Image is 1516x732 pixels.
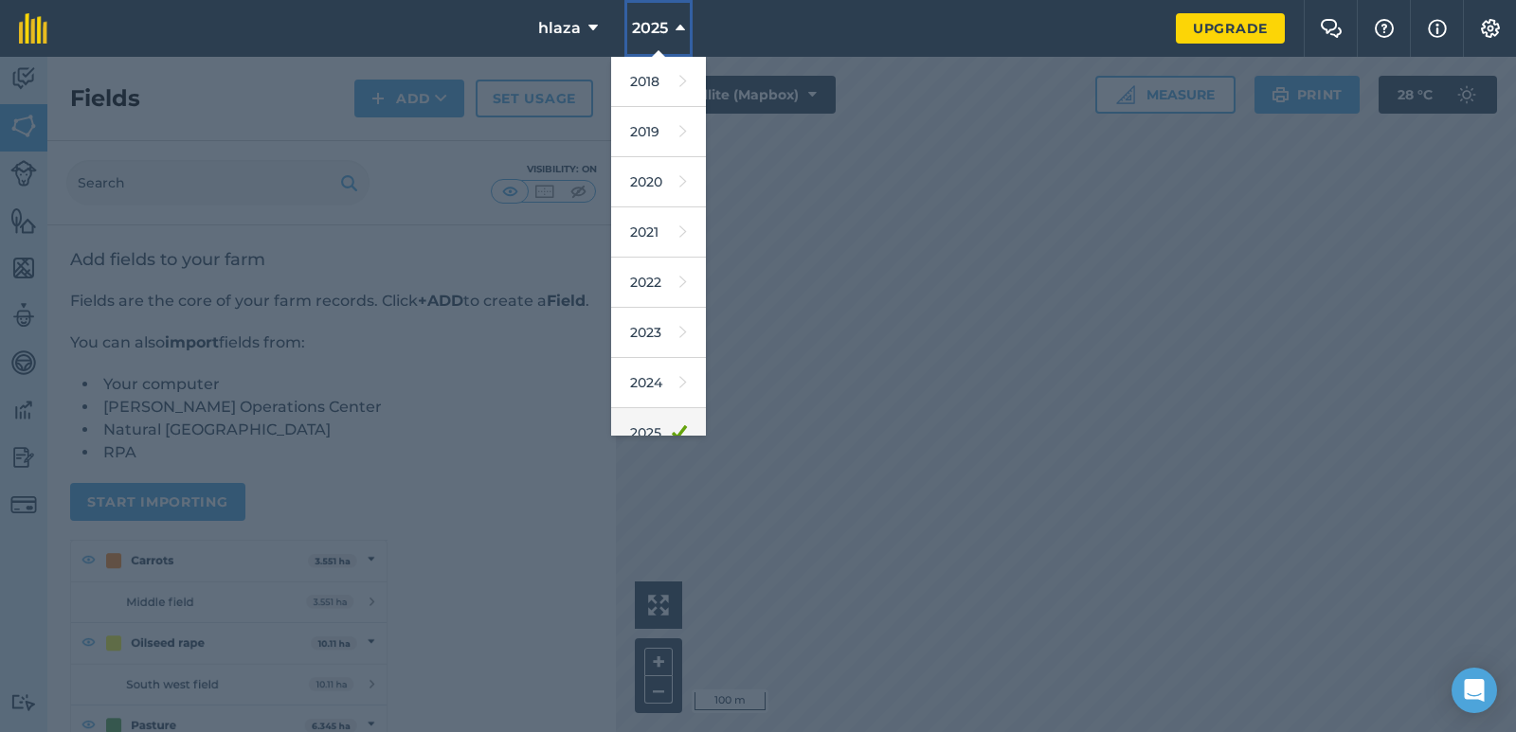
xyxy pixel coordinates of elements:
[611,408,706,458] a: 2025
[1373,19,1396,38] img: A question mark icon
[611,157,706,207] a: 2020
[1428,17,1447,40] img: svg+xml;base64,PHN2ZyB4bWxucz0iaHR0cDovL3d3dy53My5vcmcvMjAwMC9zdmciIHdpZHRoPSIxNyIgaGVpZ2h0PSIxNy...
[611,57,706,107] a: 2018
[611,107,706,157] a: 2019
[1176,13,1285,44] a: Upgrade
[1320,19,1343,38] img: Two speech bubbles overlapping with the left bubble in the forefront
[611,308,706,358] a: 2023
[611,258,706,308] a: 2022
[538,17,581,40] span: hlaza
[632,17,668,40] span: 2025
[611,207,706,258] a: 2021
[1452,668,1497,713] div: Open Intercom Messenger
[19,13,47,44] img: fieldmargin Logo
[611,358,706,408] a: 2024
[1479,19,1502,38] img: A cog icon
